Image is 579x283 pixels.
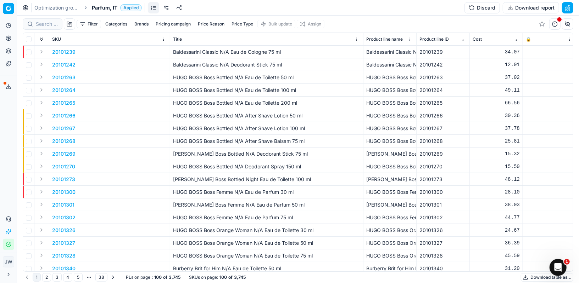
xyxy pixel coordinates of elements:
span: 1 [564,259,570,265]
button: Download table as... [521,273,573,282]
div: 30.36 [473,112,520,119]
div: 20101327 [419,239,467,247]
button: Assign [297,20,324,28]
strong: of [228,275,233,280]
div: 20101269 [419,150,467,157]
div: 20101326 [419,227,467,234]
div: 20101270 [419,163,467,170]
div: HUGO BOSS Boss Orange Woman N/A Eau de Toilette 30 ml [366,227,413,234]
button: Filter [77,20,101,28]
button: Brands [132,20,151,28]
p: HUGO BOSS Boss Orange Woman N/A Eau de Toilette 50 ml [173,239,360,247]
div: 31.20 [473,265,520,272]
button: Expand [37,238,46,247]
div: 45.59 [473,252,520,259]
button: Expand [37,98,46,107]
nav: pagination [23,272,117,282]
button: Expand [37,149,46,158]
p: [PERSON_NAME] Boss Femme N/A Eau de Parfum 50 ml [173,201,360,208]
div: HUGO BOSS Boss Bottled N/A Eau de Toilette 100 ml [366,87,413,94]
div: 20101340 [419,265,467,272]
div: Baldessarini Classic N/A Eau de Cologne 75 ml [366,48,413,56]
button: 2 [42,273,51,282]
p: HUGO BOSS Boss Bottled N/A Eau de Toilette 200 ml [173,99,360,106]
div: 20101267 [419,125,467,132]
p: 20101273 [52,176,75,183]
button: Expand [37,200,46,209]
div: [PERSON_NAME] Boss Bottled Night Eau de Toilette 100 ml [366,176,413,183]
button: 20101267 [52,125,75,132]
button: Expand [37,213,46,221]
p: Burberry Brit for Him N/A Eau de Toilette 50 ml [173,265,360,272]
button: 5 [74,273,83,282]
strong: 100 [154,275,162,280]
div: 36.39 [473,239,520,247]
div: HUGO BOSS Boss Bottled N/A After Shave Balsam 75 ml [366,138,413,145]
p: Baldessarini Classic N/A Deodorant Stick 75 ml [173,61,360,68]
button: 20101269 [52,150,76,157]
span: Parfum, ITApplied [92,4,142,11]
button: 20101268 [52,138,76,145]
button: Price Type [229,20,256,28]
span: Cost [473,36,482,42]
div: 20101268 [419,138,467,145]
button: 20101328 [52,252,76,259]
p: HUGO BOSS Boss Bottled N/A After Shave Balsam 75 ml [173,138,360,145]
div: [PERSON_NAME] Boss Femme N/A Eau de Parfum 50 ml [366,201,413,208]
button: Expand [37,251,46,260]
button: Download report [503,2,559,13]
strong: 3,745 [234,275,246,280]
button: 20101266 [52,112,76,119]
button: Expand [37,73,46,81]
div: 44.77 [473,214,520,221]
p: 20101263 [52,74,76,81]
div: 15.50 [473,163,520,170]
div: 20101264 [419,87,467,94]
span: JW [3,256,14,267]
button: Expand [37,162,46,171]
button: Expand [37,111,46,120]
p: HUGO BOSS Boss Bottled N/A Eau de Toilette 50 ml [173,74,360,81]
iframe: Intercom live chat [550,259,567,276]
div: 24.67 [473,227,520,234]
p: HUGO BOSS Boss Bottled N/A After Shave Lotion 100 ml [173,125,360,132]
p: [PERSON_NAME] Boss Bottled N/A Deodorant Stick 75 ml [173,150,360,157]
div: 20101265 [419,99,467,106]
button: Expand [37,124,46,132]
p: 20101265 [52,99,75,106]
button: Expand [37,264,46,272]
a: Optimization groups [34,4,80,11]
p: HUGO BOSS Boss Femme N/A Eau de Parfum 75 ml [173,214,360,221]
span: Title [173,36,182,42]
button: Expand [37,47,46,56]
div: 20101266 [419,112,467,119]
button: 20101326 [52,227,76,234]
div: HUGO BOSS Boss Femme N/A Eau de Parfum 75 ml [366,214,413,221]
div: 34.07 [473,48,520,56]
button: JW [3,256,14,267]
button: 20101301 [52,201,74,208]
span: Parfum, IT [92,4,117,11]
div: [PERSON_NAME] Boss Bottled N/A Deodorant Stick 75 ml [366,150,413,157]
div: 20101328 [419,252,467,259]
input: Search by SKU or title [36,21,58,28]
div: HUGO BOSS Boss Orange Woman N/A Eau de Toilette 50 ml [366,239,413,247]
button: Go to next page [109,273,117,282]
button: Expand [37,137,46,145]
button: 20101302 [52,214,76,221]
p: Baldessarini Classic N/A Eau de Cologne 75 ml [173,48,360,56]
p: 20101327 [52,239,75,247]
button: Categories [102,20,130,28]
div: 20101273 [419,176,467,183]
button: 20101270 [52,163,75,170]
div: HUGO BOSS Boss Bottled N/A Deodorant Spray 150 ml [366,163,413,170]
p: 20101300 [52,189,76,196]
div: Baldessarini Classic N/A Deodorant Stick 75 ml [366,61,413,68]
p: 20101239 [52,48,76,56]
button: 38 [95,273,107,282]
button: Pricing campaign [153,20,194,28]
